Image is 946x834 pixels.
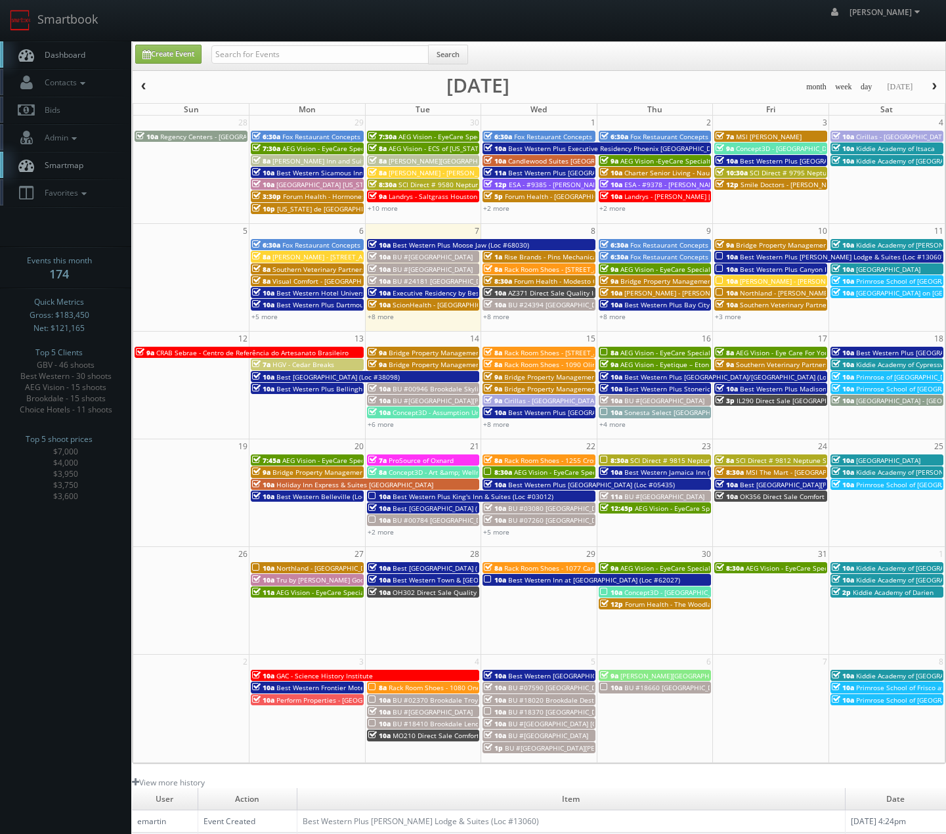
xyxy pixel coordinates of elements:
[38,132,80,143] span: Admin
[716,563,744,573] span: 8:30a
[600,588,622,597] span: 10a
[716,265,738,274] span: 10a
[832,575,854,584] span: 10a
[483,420,509,429] a: +8 more
[600,563,618,573] span: 9a
[276,300,461,309] span: Best Western Plus Dartmouth Hotel & Suites (Loc #65013)
[484,575,506,584] span: 10a
[630,240,838,250] span: Fox Restaurant Concepts - Culinary Dropout - [GEOGRAPHIC_DATA]
[625,600,742,609] span: Forum Health - The Woodlands Clinic
[393,252,473,261] span: BU #[GEOGRAPHIC_DATA]
[272,265,435,274] span: Southern Veterinary Partners - [GEOGRAPHIC_DATA]
[252,240,280,250] span: 6:30a
[600,456,628,465] span: 8:30a
[272,252,389,261] span: [PERSON_NAME] - [STREET_ADDRESS]
[504,348,676,357] span: Rack Room Shoes - [STREET_ADDRESS][PERSON_NAME]
[393,504,516,513] span: Best [GEOGRAPHIC_DATA] (Loc #43029)
[252,492,274,501] span: 10a
[802,79,831,95] button: month
[389,348,588,357] span: Bridge Property Management - Bridges at [GEOGRAPHIC_DATA]
[508,504,610,513] span: BU #03080 [GEOGRAPHIC_DATA]
[252,180,274,189] span: 10a
[740,252,943,261] span: Best Western Plus [PERSON_NAME] Lodge & Suites (Loc #13060)
[368,240,391,250] span: 10a
[252,456,280,465] span: 7:45a
[368,144,387,153] span: 8a
[484,276,512,286] span: 8:30a
[484,252,502,261] span: 1a
[398,132,636,141] span: AEG Vision - EyeCare Specialties of [US_STATE] – [PERSON_NAME] Eye Clinic
[630,456,814,465] span: SCI Direct # 9815 Neptune Society of [GEOGRAPHIC_DATA]
[740,265,884,274] span: Best Western Plus Canyon Pines (Loc #45083)
[252,563,274,573] span: 10a
[716,468,744,477] span: 8:30a
[368,288,391,297] span: 10a
[853,588,934,597] span: Kiddie Academy of Darien
[276,384,415,393] span: Best Western Plus Bellingham (Loc #48188)
[276,588,509,597] span: AEG Vision - EyeCare Specialties of [US_STATE] – [PERSON_NAME] EyeCare
[38,160,83,171] span: Smartmap
[389,192,497,201] span: Landrys - Saltgrass Houston SGGG
[393,563,516,573] span: Best [GEOGRAPHIC_DATA] (Loc #44309)
[832,288,854,297] span: 10a
[393,265,473,274] span: BU #[GEOGRAPHIC_DATA]
[251,312,278,321] a: +5 more
[272,276,389,286] span: Visual Comfort - [GEOGRAPHIC_DATA]
[635,504,882,513] span: AEG Vision - EyeCare Specialties of [US_STATE] – [PERSON_NAME] & Associates
[740,288,863,297] span: Northland - [PERSON_NAME] Commons
[514,132,733,141] span: Fox Restaurant Concepts - [GEOGRAPHIC_DATA] - [GEOGRAPHIC_DATA]
[504,360,627,369] span: Rack Room Shoes - 1090 Olinda Center
[484,348,502,357] span: 8a
[393,408,503,417] span: Concept3D - Assumption University
[272,468,511,477] span: Bridge Property Management - [GEOGRAPHIC_DATA] at [GEOGRAPHIC_DATA]
[484,180,507,189] span: 12p
[283,192,469,201] span: Forum Health - Hormones by Design - New Braunfels Clinic
[736,144,840,153] span: Concept3D - [GEOGRAPHIC_DATA]
[393,396,525,405] span: BU #[GEOGRAPHIC_DATA][PERSON_NAME]
[504,265,624,274] span: Rack Room Shoes - [STREET_ADDRESS]
[393,288,619,297] span: Executive Residency by Best Western [GEOGRAPHIC_DATA] (Loc #61103)
[508,156,701,165] span: Candlewood Suites [GEOGRAPHIC_DATA] [GEOGRAPHIC_DATA]
[600,265,618,274] span: 9a
[856,79,877,95] button: day
[624,372,858,382] span: Best Western Plus [GEOGRAPHIC_DATA]/[GEOGRAPHIC_DATA] (Loc #48176)
[393,300,502,309] span: ScionHealth - [GEOGRAPHIC_DATA]
[508,575,680,584] span: Best Western Inn at [GEOGRAPHIC_DATA] (Loc #62027)
[716,360,734,369] span: 9a
[368,588,391,597] span: 10a
[389,468,528,477] span: Concept3D - Art &amp; Wellness Enterprises
[508,288,668,297] span: AZ371 Direct Sale Quality Inn [GEOGRAPHIC_DATA]
[484,265,502,274] span: 8a
[624,408,738,417] span: Sonesta Select [GEOGRAPHIC_DATA]
[624,300,792,309] span: Best Western Plus Bay City Inn & Suites (Loc #44740)
[252,144,280,153] span: 7:30a
[483,527,509,537] a: +5 more
[740,480,915,489] span: Best [GEOGRAPHIC_DATA][PERSON_NAME] (Loc #32091)
[508,480,675,489] span: Best Western Plus [GEOGRAPHIC_DATA] (Loc #05435)
[832,480,854,489] span: 10a
[484,456,502,465] span: 8a
[368,468,387,477] span: 8a
[38,187,90,198] span: Favorites
[136,132,158,141] span: 10a
[484,384,502,393] span: 9a
[508,516,610,525] span: BU #07260 [GEOGRAPHIC_DATA]
[620,348,896,357] span: AEG Vision - EyeCare Specialties of [US_STATE] – Elite Vision Care ([GEOGRAPHIC_DATA])
[600,288,622,297] span: 10a
[276,563,389,573] span: Northland - [GEOGRAPHIC_DATA] 21
[624,492,704,501] span: BU #[GEOGRAPHIC_DATA]
[252,468,270,477] span: 9a
[252,360,270,369] span: 7a
[600,156,618,165] span: 9a
[504,252,653,261] span: Rise Brands - Pins Mechanical [PERSON_NAME]
[740,384,869,393] span: Best Western Plus Madison (Loc #10386)
[832,396,854,405] span: 10a
[716,180,739,189] span: 12p
[368,132,397,141] span: 7:30a
[252,575,274,584] span: 10a
[393,384,486,393] span: BU #00946 Brookdale Skyline
[509,180,605,189] span: ESA - #9385 - [PERSON_NAME]
[716,348,734,357] span: 8a
[600,468,622,477] span: 10a
[484,192,503,201] span: 5p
